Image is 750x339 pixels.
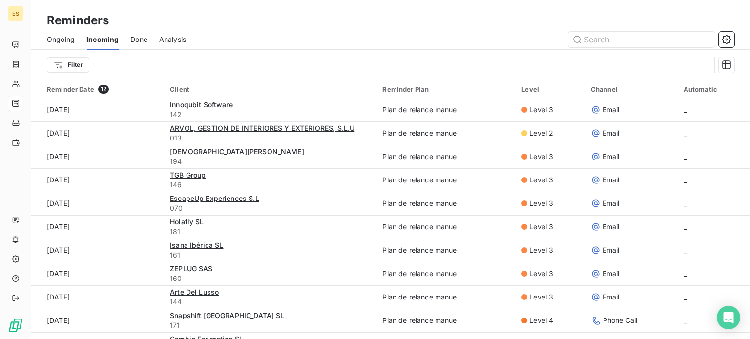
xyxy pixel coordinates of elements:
div: Level [521,85,579,93]
span: Email [603,269,620,279]
span: _ [684,222,687,231]
span: Level 2 [529,128,553,138]
span: Innoqubit Software [170,100,233,109]
span: _ [684,152,687,160]
td: Plan de relance manuel [376,121,516,145]
span: Email [603,292,620,302]
td: [DATE] [31,168,164,192]
span: _ [684,129,687,137]
td: Plan de relance manuel [376,285,516,309]
span: [DEMOGRAPHIC_DATA][PERSON_NAME] [170,147,304,156]
span: 161 [170,250,371,260]
span: Level 3 [529,175,553,185]
h3: Reminders [47,12,109,29]
span: Phone Call [603,316,638,325]
span: 070 [170,203,371,213]
span: ARVOL, GESTION DE INTERIORES Y EXTERIORES, S.L.U [170,124,354,132]
td: [DATE] [31,215,164,239]
span: Level 3 [529,292,553,302]
td: Plan de relance manuel [376,145,516,168]
span: Analysis [159,35,186,44]
td: [DATE] [31,121,164,145]
div: ES [8,6,23,21]
span: Email [603,128,620,138]
span: Email [603,152,620,161]
span: ZEPLUG SAS [170,264,213,273]
span: Level 3 [529,245,553,255]
span: Level 4 [529,316,553,325]
span: Isana Ibérica SL [170,241,223,249]
span: Arte Del Lusso [170,288,219,296]
div: Channel [591,85,672,93]
span: Email [603,105,620,115]
span: Incoming [86,35,119,44]
td: [DATE] [31,192,164,215]
span: Client [170,85,189,93]
span: Level 3 [529,222,553,232]
td: Plan de relance manuel [376,215,516,239]
td: Plan de relance manuel [376,239,516,262]
span: _ [684,176,687,184]
span: Level 3 [529,269,553,279]
span: 12 [98,85,109,94]
span: Holafly SL [170,218,204,226]
span: Snapshift [GEOGRAPHIC_DATA] SL [170,311,285,319]
div: Open Intercom Messenger [717,306,740,329]
td: Plan de relance manuel [376,98,516,121]
td: Plan de relance manuel [376,309,516,332]
td: Plan de relance manuel [376,192,516,215]
span: Level 3 [529,152,553,161]
span: 171 [170,320,371,330]
td: [DATE] [31,239,164,262]
td: [DATE] [31,262,164,285]
span: Done [130,35,147,44]
span: 142 [170,110,371,120]
div: Reminder Date [47,85,158,94]
span: Level 3 [529,199,553,208]
span: Ongoing [47,35,75,44]
span: TGB Group [170,171,206,179]
span: 160 [170,274,371,283]
span: _ [684,269,687,278]
span: 194 [170,157,371,166]
span: 181 [170,227,371,237]
span: _ [684,293,687,301]
span: 146 [170,180,371,190]
span: Level 3 [529,105,553,115]
td: Plan de relance manuel [376,168,516,192]
span: Email [603,245,620,255]
span: _ [684,246,687,254]
span: EscapeUp Experiences S.L [170,194,259,202]
span: _ [684,316,687,324]
span: Email [603,222,620,232]
div: Reminder Plan [382,85,510,93]
td: Plan de relance manuel [376,262,516,285]
img: Logo LeanPay [8,318,23,333]
span: Email [603,175,620,185]
span: _ [684,105,687,114]
span: _ [684,199,687,207]
span: 144 [170,297,371,307]
td: [DATE] [31,145,164,168]
span: Email [603,199,620,208]
div: Automatic [684,85,744,93]
button: Filter [47,57,89,73]
td: [DATE] [31,98,164,121]
span: 013 [170,133,371,143]
input: Search [568,32,715,47]
td: [DATE] [31,285,164,309]
td: [DATE] [31,309,164,332]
